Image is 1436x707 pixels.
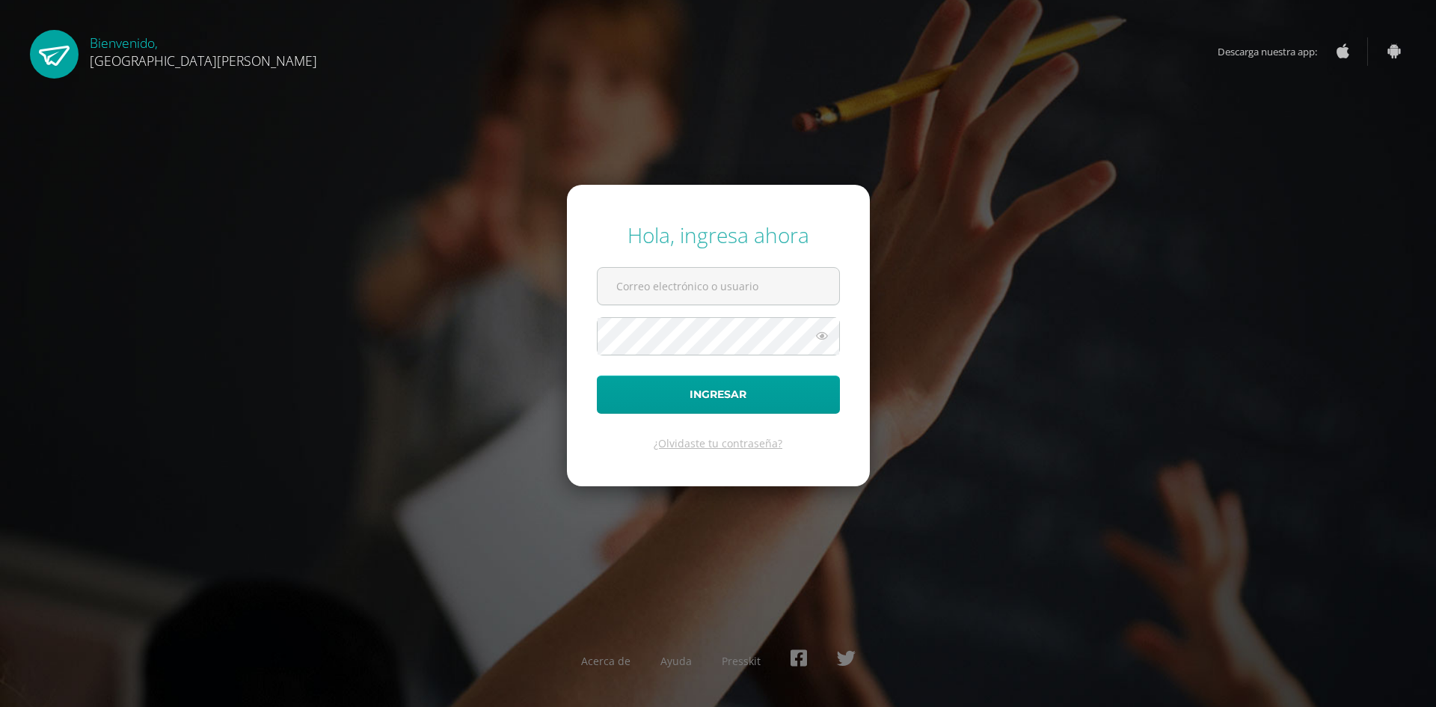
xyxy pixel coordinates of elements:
[597,376,840,414] button: Ingresar
[598,268,839,304] input: Correo electrónico o usuario
[90,30,317,70] div: Bienvenido,
[597,221,840,249] div: Hola, ingresa ahora
[654,436,782,450] a: ¿Olvidaste tu contraseña?
[1218,37,1332,66] span: Descarga nuestra app:
[90,52,317,70] span: [GEOGRAPHIC_DATA][PERSON_NAME]
[581,654,630,668] a: Acerca de
[660,654,692,668] a: Ayuda
[722,654,761,668] a: Presskit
